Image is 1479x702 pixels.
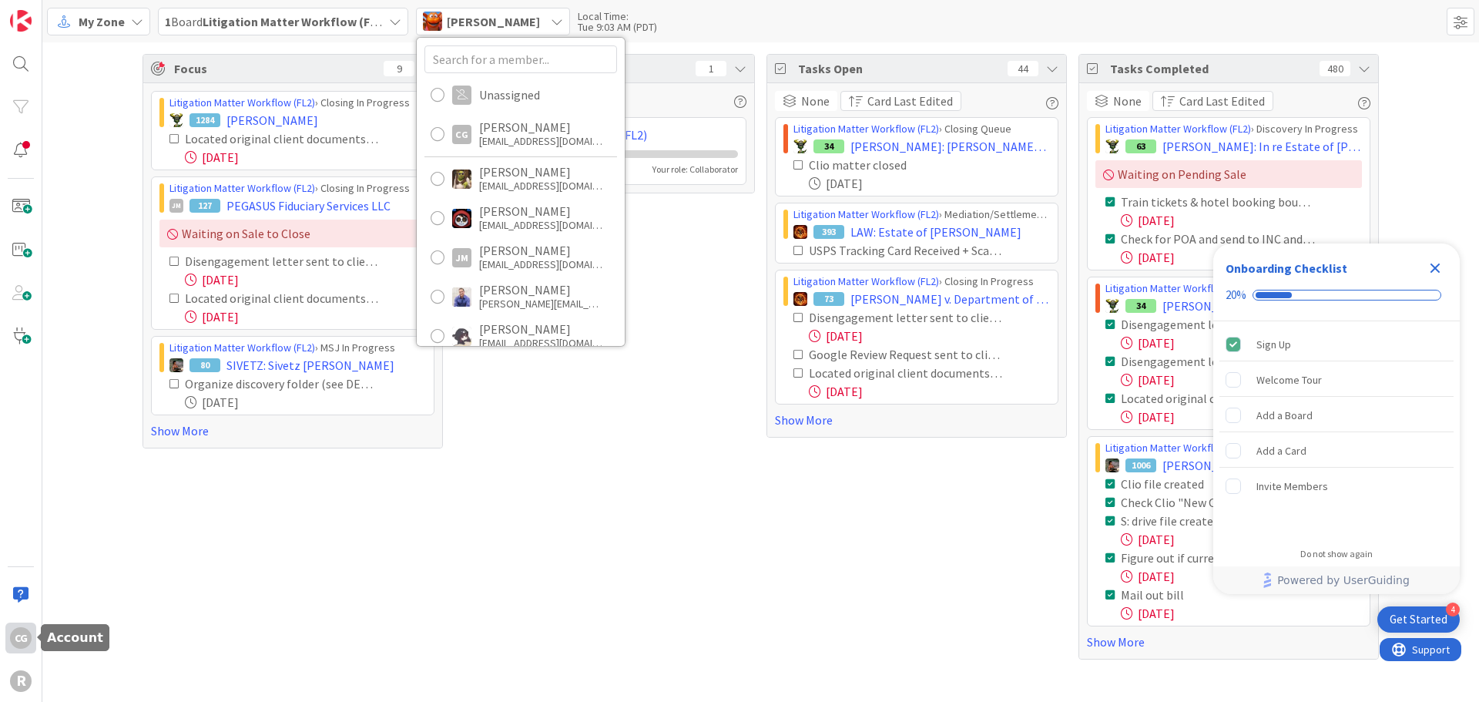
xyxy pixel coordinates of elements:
[793,122,939,136] a: Litigation Matter Workflow (FL2)
[775,411,1058,429] a: Show More
[809,382,1050,401] div: [DATE]
[809,174,1050,193] div: [DATE]
[1256,406,1313,425] div: Add a Board
[1226,288,1447,302] div: Checklist progress: 20%
[1221,566,1452,594] a: Powered by UserGuiding
[185,289,380,307] div: Located original client documents if necessary & coordinated delivery with client
[1152,91,1273,111] button: Card Last Edited
[1213,244,1460,594] div: Checklist Container
[226,356,394,375] span: SIVETZ: Sivetz [PERSON_NAME]
[1125,139,1156,153] div: 63
[1121,389,1316,408] div: Located original client documents if necessary & coordinated delivery with client
[169,96,315,109] a: Litigation Matter Workflow (FL2)
[1121,371,1362,389] div: [DATE]
[1121,493,1316,512] div: Check Clio "New Client" for unbilled time that needs to be moved over to the client file and billed
[801,92,830,110] span: None
[578,22,657,32] div: Tue 9:03 AM (PDT)
[1125,458,1156,472] div: 1006
[793,121,1050,137] div: › Closing Queue
[1179,92,1265,110] span: Card Last Edited
[452,125,471,144] div: CG
[1121,352,1316,371] div: Disengagement letter sent to client & PDF saved in client file
[578,11,657,22] div: Local Time:
[169,341,315,354] a: Litigation Matter Workflow (FL2)
[1121,315,1316,334] div: Disengagement letter drafted and sent for review
[850,290,1050,308] span: [PERSON_NAME] v. Department of Human Services
[479,88,540,102] div: Unassigned
[1121,512,1289,530] div: S: drive file created
[1105,458,1119,472] img: MW
[1256,335,1291,354] div: Sign Up
[32,2,70,21] span: Support
[151,422,434,440] a: Show More
[185,393,426,411] div: [DATE]
[479,257,602,271] div: [EMAIL_ADDRESS][DOMAIN_NAME]
[793,274,939,288] a: Litigation Matter Workflow (FL2)
[1213,321,1460,538] div: Checklist items
[793,274,1050,290] div: › Closing In Progress
[169,180,426,196] div: › Closing In Progress
[1105,139,1119,153] img: NC
[452,170,471,189] img: DG
[809,241,1004,260] div: USPS Tracking Card Received + Scanned to File
[479,204,602,218] div: [PERSON_NAME]
[169,358,183,372] img: MW
[652,163,738,176] div: Your role: Collaborator
[1219,327,1454,361] div: Sign Up is complete.
[1277,571,1410,589] span: Powered by UserGuiding
[1256,442,1306,460] div: Add a Card
[174,59,371,78] span: Focus
[793,207,1050,223] div: › Mediation/Settlement in Progress
[189,358,220,372] div: 80
[809,327,1050,345] div: [DATE]
[185,270,426,289] div: [DATE]
[1300,548,1373,560] div: Do not show again
[479,322,602,336] div: [PERSON_NAME]
[1121,211,1362,230] div: [DATE]
[10,670,32,692] div: R
[479,283,602,297] div: [PERSON_NAME]
[47,630,103,645] h5: Account
[1121,334,1362,352] div: [DATE]
[189,199,220,213] div: 127
[479,218,602,232] div: [EMAIL_ADDRESS][DOMAIN_NAME]
[79,12,125,31] span: My Zone
[809,156,976,174] div: Clio matter closed
[813,225,844,239] div: 393
[452,327,471,346] img: KN
[1121,248,1362,267] div: [DATE]
[1377,606,1460,633] div: Open Get Started checklist, remaining modules: 4
[1226,288,1246,302] div: 20%
[165,12,383,31] span: Board
[1105,281,1251,295] a: Litigation Matter Workflow (FL2)
[1008,61,1038,76] div: 44
[169,199,183,213] div: JM
[1095,160,1362,188] div: Waiting on Pending Sale
[850,137,1050,156] span: [PERSON_NAME]: [PERSON_NAME] [PERSON_NAME]
[447,12,540,31] span: [PERSON_NAME]
[1446,603,1460,616] div: 4
[1219,434,1454,468] div: Add a Card is incomplete.
[384,61,414,76] div: 9
[1113,92,1142,110] span: None
[798,59,1000,78] span: Tasks Open
[793,225,807,239] img: TR
[226,196,391,215] span: PEGASUS Fiduciary Services LLC
[226,111,318,129] span: [PERSON_NAME]
[809,364,1004,382] div: Located original client documents if necessary & coordinated delivery with client
[479,179,602,193] div: [EMAIL_ADDRESS][DOMAIN_NAME]
[1105,440,1362,456] div: › Ongoing Advice
[479,336,602,350] div: [EMAIL_ADDRESS][DOMAIN_NAME]
[1121,530,1362,549] div: [DATE]
[1219,469,1454,503] div: Invite Members is incomplete.
[1110,59,1312,78] span: Tasks Completed
[479,134,602,148] div: [EMAIL_ADDRESS][DOMAIN_NAME]
[1121,475,1281,493] div: Clio file created
[1105,122,1251,136] a: Litigation Matter Workflow (FL2)
[169,113,183,127] img: NC
[1226,259,1347,277] div: Onboarding Checklist
[840,91,961,111] button: Card Last Edited
[1162,297,1362,315] span: [PERSON_NAME]: [PERSON_NAME] [PERSON_NAME]
[452,287,471,307] img: JG
[1162,137,1362,156] span: [PERSON_NAME]: In re Estate of [PERSON_NAME]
